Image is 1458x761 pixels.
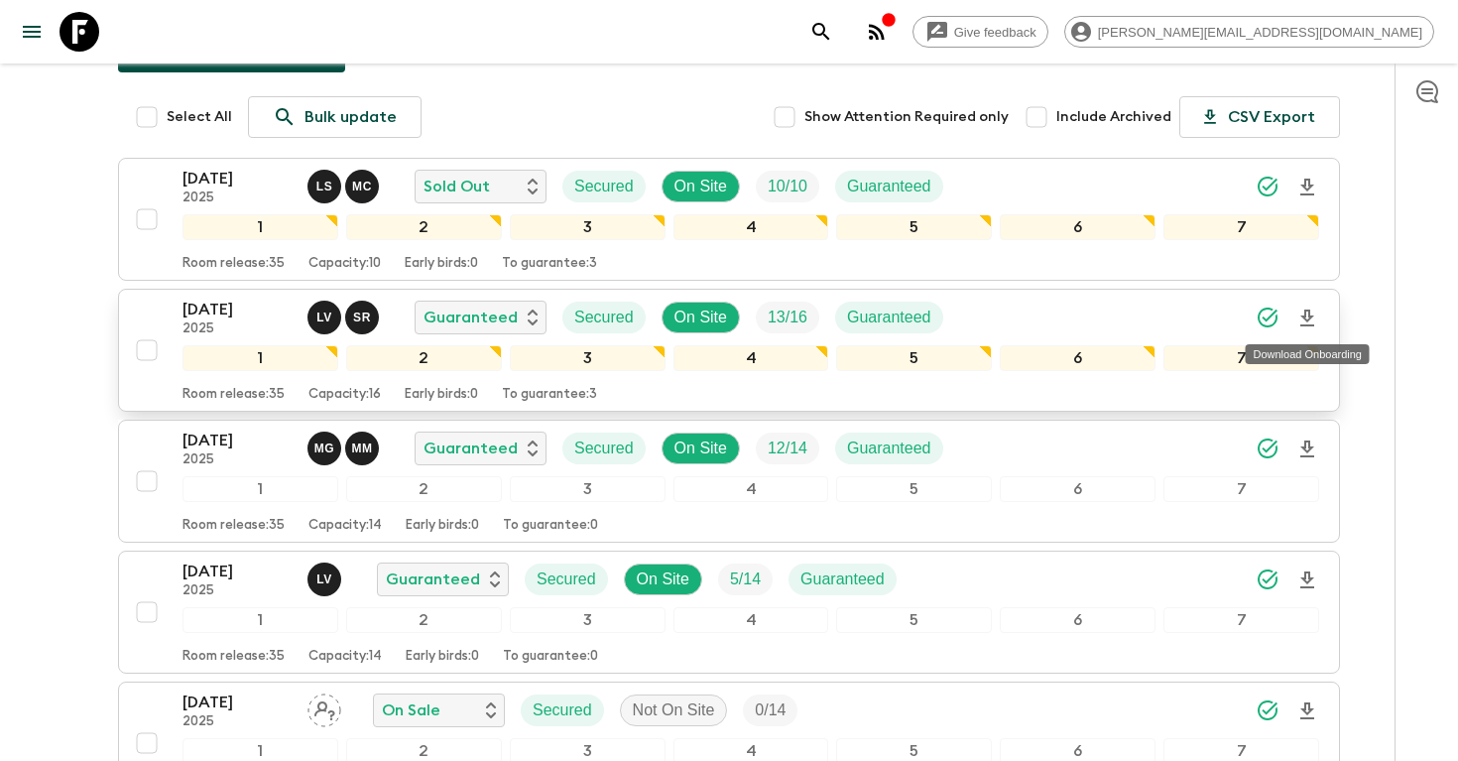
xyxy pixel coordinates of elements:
span: [PERSON_NAME][EMAIL_ADDRESS][DOMAIN_NAME] [1087,25,1433,40]
p: Guaranteed [800,568,885,591]
svg: Download Onboarding [1295,176,1319,199]
p: 2025 [182,321,292,337]
svg: Synced Successfully [1256,306,1279,329]
div: 7 [1163,476,1319,502]
p: Guaranteed [424,306,518,329]
div: On Site [624,564,702,595]
p: To guarantee: 3 [502,256,597,272]
a: Bulk update [248,96,422,138]
div: 3 [510,345,666,371]
div: 1 [182,214,338,240]
p: Sold Out [424,175,490,198]
div: Secured [562,171,646,202]
div: 1 [182,607,338,633]
div: 3 [510,607,666,633]
a: Give feedback [912,16,1048,48]
p: Guaranteed [424,437,518,460]
p: Bulk update [304,105,397,129]
div: On Site [662,171,740,202]
span: Luana Seara, Mariano Cenzano [307,176,383,191]
p: 2025 [182,714,292,730]
div: 1 [182,476,338,502]
p: Guaranteed [847,306,931,329]
div: Trip Fill [756,302,819,333]
p: [DATE] [182,429,292,452]
p: [DATE] [182,167,292,190]
svg: Synced Successfully [1256,698,1279,722]
p: Room release: 35 [182,387,285,403]
button: search adventures [801,12,841,52]
div: 5 [836,214,992,240]
svg: Download Onboarding [1295,569,1319,592]
div: Download Onboarding [1246,344,1370,364]
div: 1 [182,345,338,371]
p: Secured [574,175,634,198]
p: 2025 [182,452,292,468]
p: 0 / 14 [755,698,786,722]
div: Trip Fill [756,433,819,464]
div: Secured [521,695,604,726]
div: 6 [1000,476,1155,502]
p: 2025 [182,190,292,206]
span: Give feedback [943,25,1047,40]
p: M M [351,441,372,456]
div: Trip Fill [718,564,773,595]
div: 4 [673,214,829,240]
span: Marcella Granatiere, Matias Molina [307,438,383,453]
div: 5 [836,345,992,371]
div: On Site [662,433,740,464]
p: To guarantee: 3 [502,387,597,403]
p: Guaranteed [847,175,931,198]
button: LSMC [307,170,383,203]
p: Guaranteed [386,568,480,591]
div: 6 [1000,607,1155,633]
p: Early birds: 0 [405,387,478,403]
div: 2 [346,214,502,240]
div: Secured [562,433,646,464]
div: 4 [673,476,829,502]
button: menu [12,12,52,52]
div: 7 [1163,214,1319,240]
div: 4 [673,345,829,371]
div: 7 [1163,607,1319,633]
p: 5 / 14 [730,568,761,591]
p: Early birds: 0 [406,518,479,534]
p: L V [316,310,332,325]
div: 2 [346,476,502,502]
p: Guaranteed [847,437,931,460]
p: Capacity: 14 [308,649,382,665]
button: CSV Export [1179,96,1340,138]
div: On Site [662,302,740,333]
span: Select All [167,107,232,127]
p: [DATE] [182,691,292,714]
div: Secured [525,564,608,595]
svg: Synced Successfully [1256,175,1279,198]
div: 7 [1163,345,1319,371]
span: Show Attention Required only [804,107,1009,127]
p: L S [316,179,333,194]
div: Not On Site [620,695,728,726]
div: 6 [1000,345,1155,371]
span: Lucas Valentim [307,569,345,584]
button: [DATE]2025Marcella Granatiere, Matias MolinaGuaranteedSecuredOn SiteTrip FillGuaranteed1234567Roo... [118,420,1340,543]
p: Capacity: 16 [308,387,381,403]
p: [DATE] [182,298,292,321]
p: On Site [674,437,727,460]
p: Secured [533,698,592,722]
span: Lucas Valentim, Sol Rodriguez [307,307,383,322]
p: [DATE] [182,560,292,583]
div: 2 [346,607,502,633]
p: On Site [674,175,727,198]
button: MGMM [307,432,383,465]
p: Room release: 35 [182,649,285,665]
span: Include Archived [1056,107,1171,127]
p: Early birds: 0 [405,256,478,272]
p: 10 / 10 [768,175,807,198]
button: [DATE]2025Luana Seara, Mariano CenzanoSold OutSecuredOn SiteTrip FillGuaranteed1234567Room releas... [118,158,1340,281]
p: Secured [574,306,634,329]
svg: Download Onboarding [1295,699,1319,723]
p: Not On Site [633,698,715,722]
span: Assign pack leader [307,699,341,715]
div: 3 [510,476,666,502]
p: Early birds: 0 [406,649,479,665]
